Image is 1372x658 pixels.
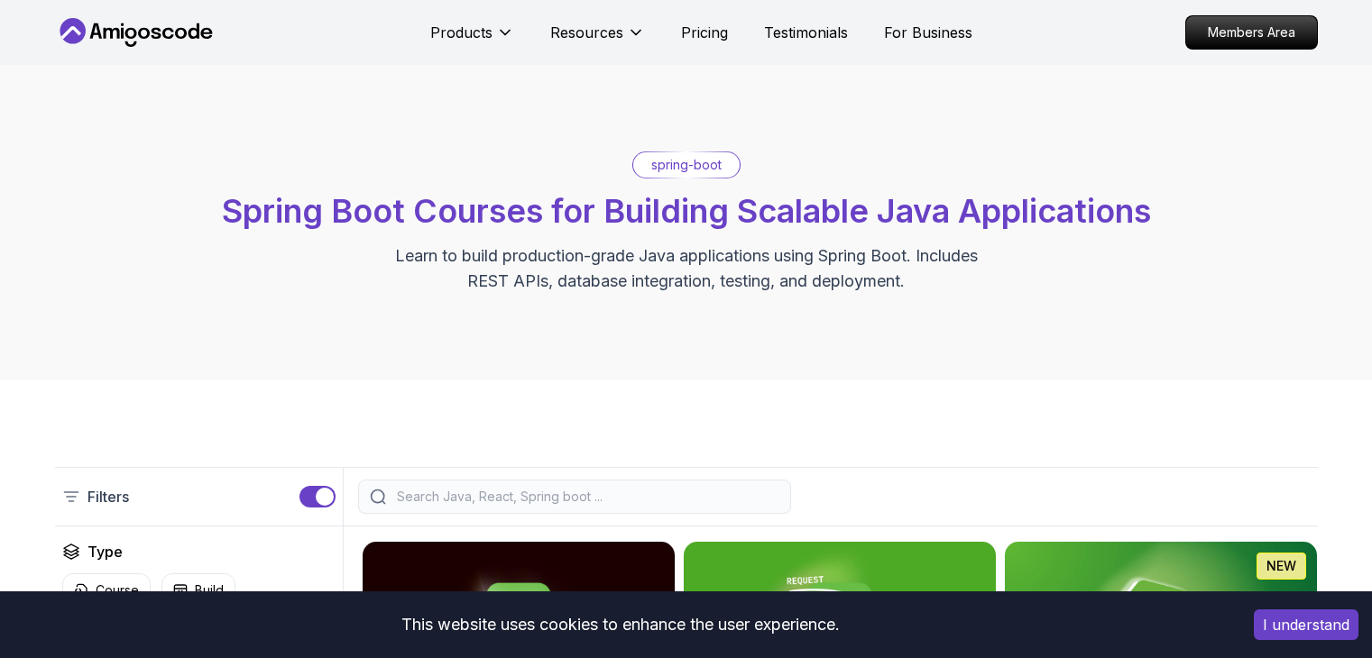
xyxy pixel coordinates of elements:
button: Products [430,22,514,58]
a: Pricing [681,22,728,43]
a: Testimonials [764,22,848,43]
p: Learn to build production-grade Java applications using Spring Boot. Includes REST APIs, database... [383,243,990,294]
p: Products [430,22,493,43]
button: Resources [550,22,645,58]
h2: Type [87,541,123,562]
p: NEW [1266,557,1296,575]
button: Course [62,573,151,608]
input: Search Java, React, Spring boot ... [393,488,779,506]
button: Accept cookies [1254,609,1358,640]
a: Members Area [1185,15,1318,50]
p: Filters [87,486,129,507]
div: This website uses cookies to enhance the user experience. [14,605,1227,644]
button: Build [161,573,235,608]
p: Course [96,581,139,599]
a: For Business [884,22,972,43]
p: Resources [550,22,623,43]
span: Spring Boot Courses for Building Scalable Java Applications [222,191,1151,231]
p: spring-boot [651,156,722,174]
p: Build [195,581,224,599]
p: Members Area [1186,16,1317,49]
